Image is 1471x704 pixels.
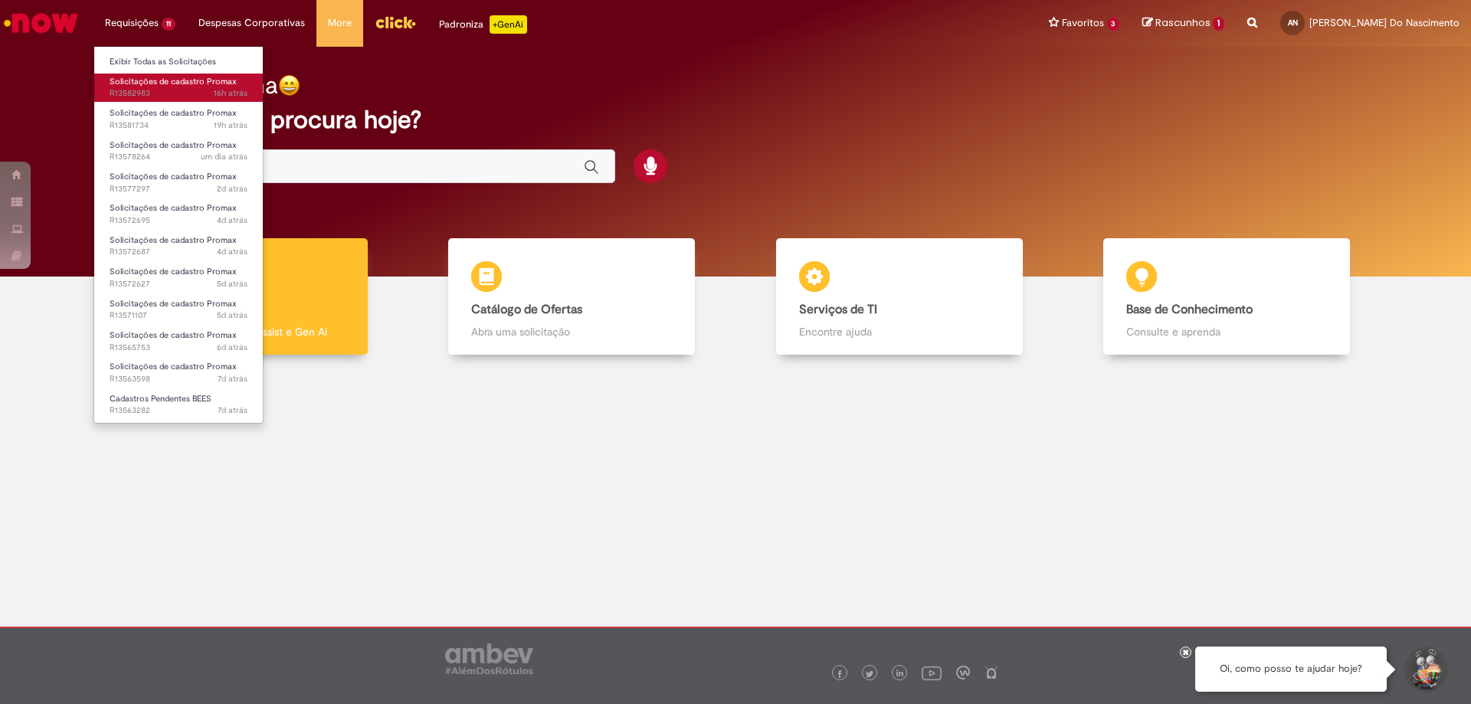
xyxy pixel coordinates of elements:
[217,309,247,321] time: 26/09/2025 15:13:34
[110,373,247,385] span: R13563598
[94,327,263,355] a: Aberto R13565753 : Solicitações de cadastro Promax
[217,342,247,353] time: 25/09/2025 10:28:31
[110,361,237,372] span: Solicitações de cadastro Promax
[94,391,263,419] a: Aberto R13563282 : Cadastros Pendentes BEES
[799,324,1000,339] p: Encontre ajuda
[162,18,175,31] span: 11
[490,15,527,34] p: +GenAi
[110,120,247,132] span: R13581734
[110,183,247,195] span: R13577297
[217,183,247,195] span: 2d atrás
[1402,647,1448,693] button: Iniciar Conversa de Suporte
[214,87,247,99] span: 16h atrás
[278,74,300,97] img: happy-face.png
[110,234,237,246] span: Solicitações de cadastro Promax
[471,324,672,339] p: Abra uma solicitação
[1126,302,1253,317] b: Base de Conhecimento
[214,120,247,131] time: 30/09/2025 14:09:57
[110,214,247,227] span: R13572695
[1062,15,1104,31] span: Favoritos
[1126,324,1327,339] p: Consulte e aprenda
[1213,17,1224,31] span: 1
[110,139,237,151] span: Solicitações de cadastro Promax
[214,120,247,131] span: 19h atrás
[110,151,247,163] span: R13578264
[105,15,159,31] span: Requisições
[94,137,263,165] a: Aberto R13578264 : Solicitações de cadastro Promax
[94,264,263,292] a: Aberto R13572627 : Solicitações de cadastro Promax
[1155,15,1211,30] span: Rascunhos
[956,666,970,679] img: logo_footer_workplace.png
[110,202,237,214] span: Solicitações de cadastro Promax
[110,278,247,290] span: R13572627
[94,200,263,228] a: Aberto R13572695 : Solicitações de cadastro Promax
[110,404,247,417] span: R13563282
[217,246,247,257] span: 4d atrás
[214,87,247,99] time: 30/09/2025 16:48:54
[217,278,247,290] time: 27/09/2025 08:07:41
[217,214,247,226] time: 27/09/2025 09:22:30
[201,151,247,162] span: um dia atrás
[218,404,247,416] span: 7d atrás
[94,169,263,197] a: Aberto R13577297 : Solicitações de cadastro Promax
[217,183,247,195] time: 29/09/2025 14:31:40
[94,105,263,133] a: Aberto R13581734 : Solicitações de cadastro Promax
[799,302,877,317] b: Serviços de TI
[735,238,1063,355] a: Serviços de TI Encontre ajuda
[408,238,736,355] a: Catálogo de Ofertas Abra uma solicitação
[1195,647,1387,692] div: Oi, como posso te ajudar hoje?
[94,296,263,324] a: Aberto R13571107 : Solicitações de cadastro Promax
[93,46,264,424] ul: Requisições
[1107,18,1120,31] span: 3
[1309,16,1460,29] span: [PERSON_NAME] Do Nascimento
[375,11,416,34] img: click_logo_yellow_360x200.png
[110,329,237,341] span: Solicitações de cadastro Promax
[2,8,80,38] img: ServiceNow
[110,171,237,182] span: Solicitações de cadastro Promax
[133,106,1339,133] h2: O que você procura hoje?
[439,15,527,34] div: Padroniza
[1063,238,1391,355] a: Base de Conhecimento Consulte e aprenda
[110,76,237,87] span: Solicitações de cadastro Promax
[198,15,305,31] span: Despesas Corporativas
[94,232,263,260] a: Aberto R13572687 : Solicitações de cadastro Promax
[110,309,247,322] span: R13571107
[110,107,237,119] span: Solicitações de cadastro Promax
[922,663,942,683] img: logo_footer_youtube.png
[1288,18,1298,28] span: AN
[217,309,247,321] span: 5d atrás
[218,373,247,385] time: 24/09/2025 15:19:26
[896,670,904,679] img: logo_footer_linkedin.png
[218,373,247,385] span: 7d atrás
[110,342,247,354] span: R13565753
[984,666,998,679] img: logo_footer_naosei.png
[110,393,211,404] span: Cadastros Pendentes BEES
[836,670,844,678] img: logo_footer_facebook.png
[110,87,247,100] span: R13582983
[201,151,247,162] time: 29/09/2025 16:42:42
[217,246,247,257] time: 27/09/2025 09:19:28
[110,266,237,277] span: Solicitações de cadastro Promax
[80,238,408,355] a: Tirar dúvidas Tirar dúvidas com Lupi Assist e Gen Ai
[445,643,533,674] img: logo_footer_ambev_rotulo_gray.png
[110,246,247,258] span: R13572687
[866,670,873,678] img: logo_footer_twitter.png
[328,15,352,31] span: More
[217,342,247,353] span: 6d atrás
[1142,16,1224,31] a: Rascunhos
[471,302,582,317] b: Catálogo de Ofertas
[110,298,237,309] span: Solicitações de cadastro Promax
[94,74,263,102] a: Aberto R13582983 : Solicitações de cadastro Promax
[94,54,263,70] a: Exibir Todas as Solicitações
[217,214,247,226] span: 4d atrás
[217,278,247,290] span: 5d atrás
[218,404,247,416] time: 24/09/2025 14:28:28
[94,359,263,387] a: Aberto R13563598 : Solicitações de cadastro Promax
